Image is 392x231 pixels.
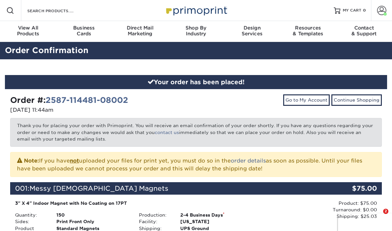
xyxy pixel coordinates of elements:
[10,95,128,105] strong: Order #:
[155,130,179,135] a: contact us
[70,158,79,164] b: not
[24,158,39,164] strong: Note:
[5,75,387,89] div: Your order has been placed!
[336,21,392,42] a: Contact& Support
[112,25,168,37] div: Marketing
[134,218,175,225] div: Facility:
[383,209,388,214] span: 2
[363,8,366,13] span: 0
[10,118,382,146] p: Thank you for placing your order with Primoprint. You will receive an email confirmation of your ...
[27,7,90,14] input: SEARCH PRODUCTS.....
[231,158,266,164] a: order details
[175,218,258,225] div: [US_STATE]
[280,25,336,31] span: Resources
[29,184,168,192] span: Messy [DEMOGRAPHIC_DATA] Magnets
[10,182,320,195] div: 001:
[280,21,336,42] a: Resources& Templates
[343,8,362,13] span: MY CART
[224,21,280,42] a: DesignServices
[10,218,51,225] div: Sides:
[258,200,377,220] div: Product: $75.00 Turnaround: $0.00 Shipping: $25.03
[320,182,382,195] div: $75.00
[134,212,175,218] div: Production:
[370,209,385,224] iframe: Intercom live chat
[112,21,168,42] a: Direct MailMarketing
[51,212,134,218] div: 150
[168,21,224,42] a: Shop ByIndustry
[56,25,112,31] span: Business
[168,25,224,37] div: Industry
[224,25,280,37] div: Services
[56,21,112,42] a: BusinessCards
[168,25,224,31] span: Shop By
[17,156,375,173] p: If you have uploaded your files for print yet, you must do so in the as soon as possible. Until y...
[224,25,280,31] span: Design
[51,218,134,225] div: Print Front Only
[56,25,112,37] div: Cards
[336,25,392,37] div: & Support
[10,106,191,114] p: [DATE] 11:44am
[338,213,392,231] iframe: Google Customer Reviews
[336,25,392,31] span: Contact
[283,94,330,106] a: Go to My Account
[15,200,253,206] div: 3" X 4" Indoor Magnet with No Coating on 17PT
[46,95,128,105] a: 2587-114481-08002
[163,3,229,17] img: Primoprint
[10,212,51,218] div: Quantity:
[331,94,382,106] a: Continue Shopping
[175,212,258,218] div: 2-4 Business Days
[280,25,336,37] div: & Templates
[112,25,168,31] span: Direct Mail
